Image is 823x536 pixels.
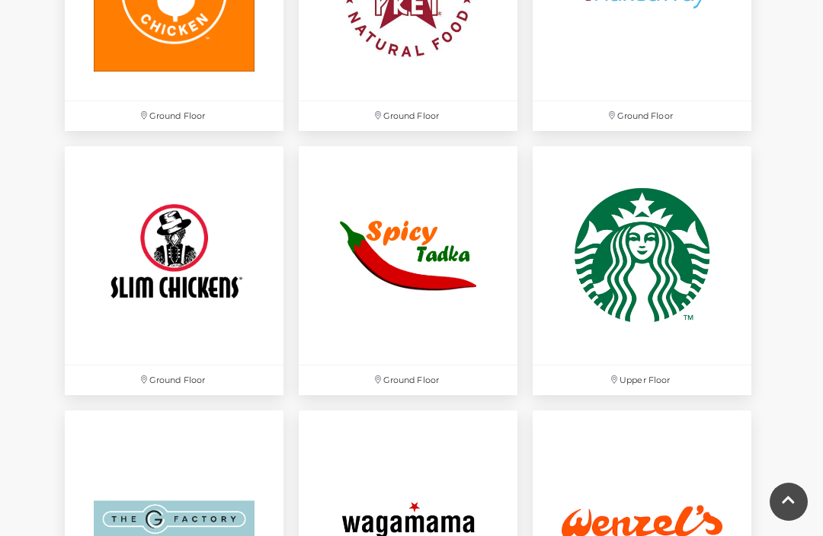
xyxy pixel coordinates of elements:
[533,101,751,131] p: Ground Floor
[299,101,517,131] p: Ground Floor
[525,139,759,403] a: Starbucks at Festival Place, Basingstoke Upper Floor
[57,139,291,403] a: Ground Floor
[65,365,283,395] p: Ground Floor
[533,365,751,395] p: Upper Floor
[291,139,525,403] a: Ground Floor
[299,365,517,395] p: Ground Floor
[65,101,283,131] p: Ground Floor
[533,146,751,365] img: Starbucks at Festival Place, Basingstoke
